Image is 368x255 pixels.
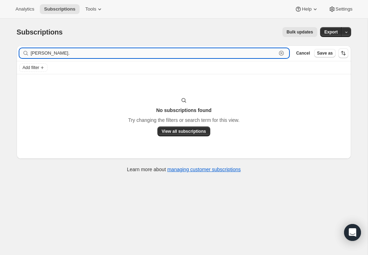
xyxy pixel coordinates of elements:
[291,4,323,14] button: Help
[344,224,361,241] div: Open Intercom Messenger
[162,129,206,134] span: View all subscriptions
[293,49,313,57] button: Cancel
[278,50,285,57] button: Clear
[338,48,348,58] button: Sort the results
[127,166,241,173] p: Learn more about
[336,6,353,12] span: Settings
[302,6,311,12] span: Help
[324,29,338,35] span: Export
[81,4,107,14] button: Tools
[157,126,210,136] button: View all subscriptions
[23,65,39,70] span: Add filter
[85,6,96,12] span: Tools
[128,117,239,124] p: Try changing the filters or search term for this view.
[167,167,241,172] a: managing customer subscriptions
[31,48,276,58] input: Filter subscribers
[296,50,310,56] span: Cancel
[324,4,357,14] button: Settings
[15,6,34,12] span: Analytics
[44,6,75,12] span: Subscriptions
[17,28,63,36] span: Subscriptions
[40,4,80,14] button: Subscriptions
[156,107,211,114] h3: No subscriptions found
[320,27,342,37] button: Export
[19,63,48,72] button: Add filter
[317,50,333,56] span: Save as
[11,4,38,14] button: Analytics
[287,29,313,35] span: Bulk updates
[314,49,336,57] button: Save as
[282,27,317,37] button: Bulk updates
